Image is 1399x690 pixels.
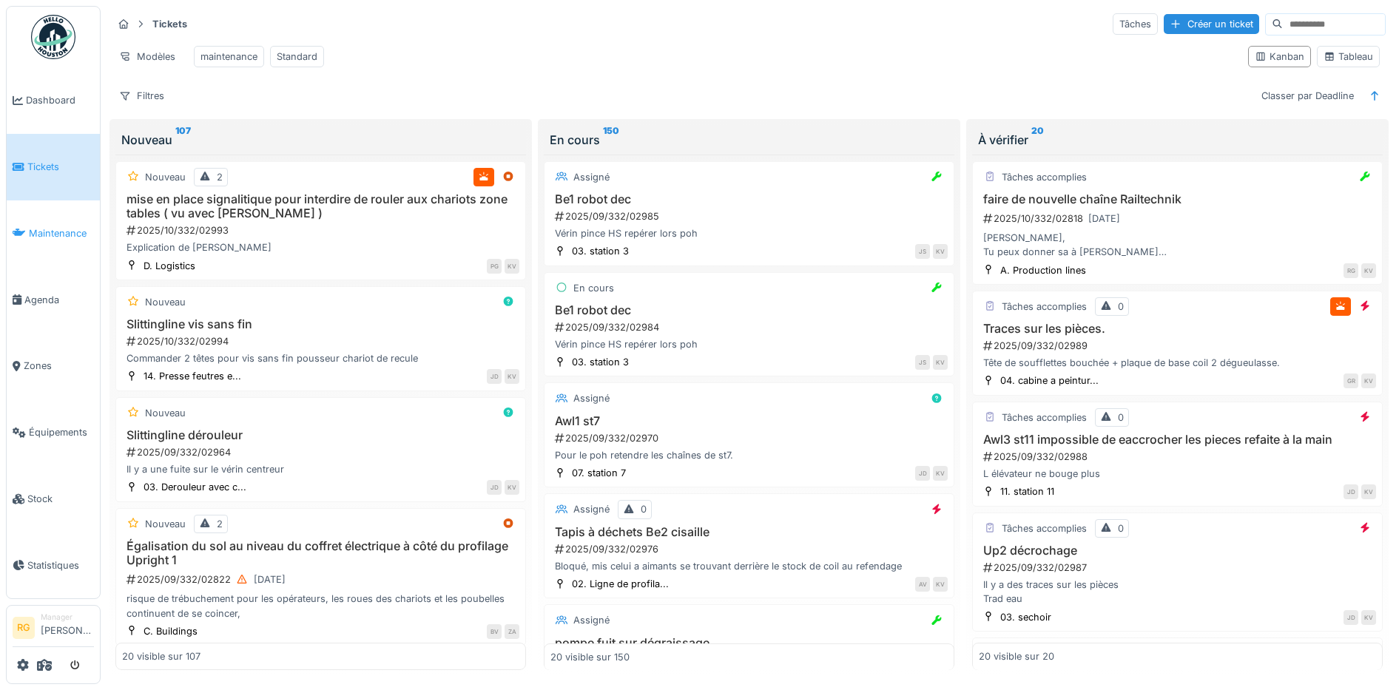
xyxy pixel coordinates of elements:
div: 20 visible sur 150 [550,649,630,663]
div: 11. station 11 [1000,484,1054,498]
div: Assigné [573,613,610,627]
div: C. Buildings [144,624,198,638]
li: RG [13,617,35,639]
div: D. Logistics [144,259,195,273]
div: Pour le poh retendre les chaînes de st7. [550,448,948,462]
div: 03. station 3 [572,355,629,369]
div: 03. station 3 [572,244,629,258]
a: Stock [7,466,100,532]
div: KV [505,480,519,495]
a: Statistiques [7,532,100,598]
div: 2025/09/332/02964 [125,445,519,459]
div: 03. sechoir [1000,610,1051,624]
h3: mise en place signalitique pour interdire de rouler aux chariots zone tables ( vu avec [PERSON_NA... [122,192,519,220]
div: Vérin pince HS repérer lors poh [550,337,948,351]
div: Il y a une fuite sur le vérin centreur [122,462,519,476]
a: Équipements [7,399,100,466]
div: 2 [217,170,223,184]
span: Zones [24,359,94,373]
div: Tâches accomplies [1002,521,1087,535]
div: 2025/09/332/02987 [982,561,1376,575]
div: À vérifier [978,131,1377,149]
div: 2025/09/332/02989 [982,339,1376,353]
span: Agenda [24,293,94,307]
div: En cours [550,131,948,149]
div: JD [915,466,930,481]
strong: Tickets [146,17,193,31]
span: Équipements [29,425,94,439]
h3: Slittingline vis sans fin [122,317,519,331]
a: RG Manager[PERSON_NAME] [13,612,94,647]
div: KV [1361,484,1376,499]
div: 0 [641,502,647,516]
div: 2025/09/332/02822 [125,570,519,589]
div: 03. Derouleur avec c... [144,480,246,494]
div: PG [487,259,502,274]
div: Tâches accomplies [1002,410,1087,425]
div: Bloqué, mis celui a aimants se trouvant derrière le stock de coil au refendage [550,559,948,573]
div: JD [1344,484,1358,499]
sup: 107 [175,131,191,149]
a: Maintenance [7,200,100,267]
div: 02. Ligne de profila... [572,577,669,591]
div: Tâches accomplies [1002,170,1087,184]
h3: Tapis à déchets Be2 cisaille [550,525,948,539]
a: Dashboard [7,67,100,134]
div: 2025/09/332/02988 [982,450,1376,464]
div: Tâches accomplies [1002,300,1087,314]
div: 04. cabine a peintur... [1000,373,1099,388]
a: Agenda [7,266,100,333]
div: 0 [1118,410,1124,425]
div: Il y a des traces sur les pièces Trad eau [979,578,1376,606]
div: Nouveau [145,517,186,531]
h3: Awl1 st7 [550,414,948,428]
div: 2 [217,517,223,531]
div: Nouveau [121,131,520,149]
div: risque de trébuchement pour les opérateurs, les roues des chariots et les poubelles continuent de... [122,592,519,620]
h3: Be1 robot dec [550,192,948,206]
div: [DATE] [254,572,286,586]
div: A. Production lines [1000,263,1086,277]
div: Tâches [1113,13,1158,35]
div: JS [915,355,930,370]
h3: faire de nouvelle chaîne Railtechnik [979,192,1376,206]
sup: 150 [603,131,619,149]
div: JD [1344,610,1358,625]
div: AV [915,577,930,592]
div: 20 visible sur 107 [122,649,200,663]
h3: Traces sur les pièces. [979,322,1376,336]
a: Tickets [7,134,100,200]
span: Stock [27,492,94,506]
div: Nouveau [145,170,186,184]
div: Tête de soufflettes bouchée + plaque de base coil 2 dégueulasse. [979,356,1376,370]
div: 2025/09/332/02970 [553,431,948,445]
div: JS [915,244,930,259]
span: Dashboard [26,93,94,107]
div: KV [1361,373,1376,388]
div: 20 visible sur 20 [979,649,1054,663]
div: 2025/10/332/02818 [982,209,1376,228]
sup: 20 [1031,131,1044,149]
div: KV [933,244,948,259]
span: Tickets [27,160,94,174]
div: JD [487,369,502,384]
div: Standard [277,50,317,64]
div: Manager [41,612,94,623]
div: 2025/10/332/02994 [125,334,519,348]
div: 2025/09/332/02984 [553,320,948,334]
div: 2025/10/332/02993 [125,223,519,237]
img: Badge_color-CXgf-gQk.svg [31,15,75,59]
div: KV [1361,610,1376,625]
div: KV [933,466,948,481]
div: Kanban [1255,50,1304,64]
div: Explication de [PERSON_NAME] [122,240,519,254]
div: 0 [1118,300,1124,314]
div: [DATE] [1088,212,1120,226]
div: JD [487,480,502,495]
div: L élévateur ne bouge plus [979,467,1376,481]
div: KV [505,369,519,384]
div: KV [933,577,948,592]
div: Créer un ticket [1164,14,1259,34]
li: [PERSON_NAME] [41,612,94,643]
div: Classer par Deadline [1255,85,1361,106]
